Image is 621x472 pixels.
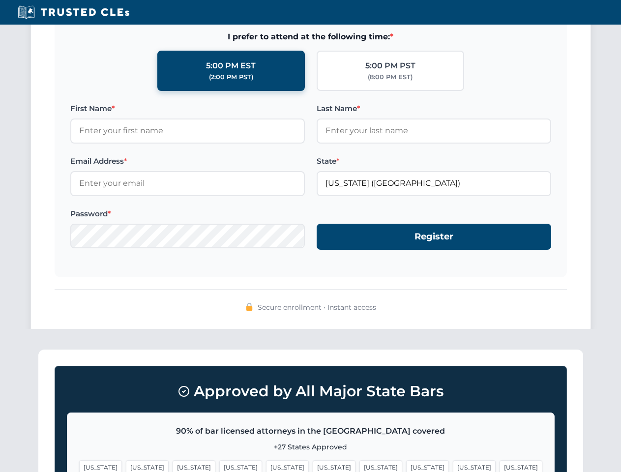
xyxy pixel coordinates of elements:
[317,155,551,167] label: State
[70,155,305,167] label: Email Address
[258,302,376,313] span: Secure enrollment • Instant access
[70,208,305,220] label: Password
[317,103,551,115] label: Last Name
[368,72,413,82] div: (8:00 PM EST)
[317,171,551,196] input: Florida (FL)
[79,442,542,452] p: +27 States Approved
[209,72,253,82] div: (2:00 PM PST)
[70,103,305,115] label: First Name
[317,118,551,143] input: Enter your last name
[79,425,542,438] p: 90% of bar licensed attorneys in the [GEOGRAPHIC_DATA] covered
[67,378,555,405] h3: Approved by All Major State Bars
[206,59,256,72] div: 5:00 PM EST
[70,171,305,196] input: Enter your email
[365,59,415,72] div: 5:00 PM PST
[70,30,551,43] span: I prefer to attend at the following time:
[245,303,253,311] img: 🔒
[15,5,132,20] img: Trusted CLEs
[70,118,305,143] input: Enter your first name
[317,224,551,250] button: Register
